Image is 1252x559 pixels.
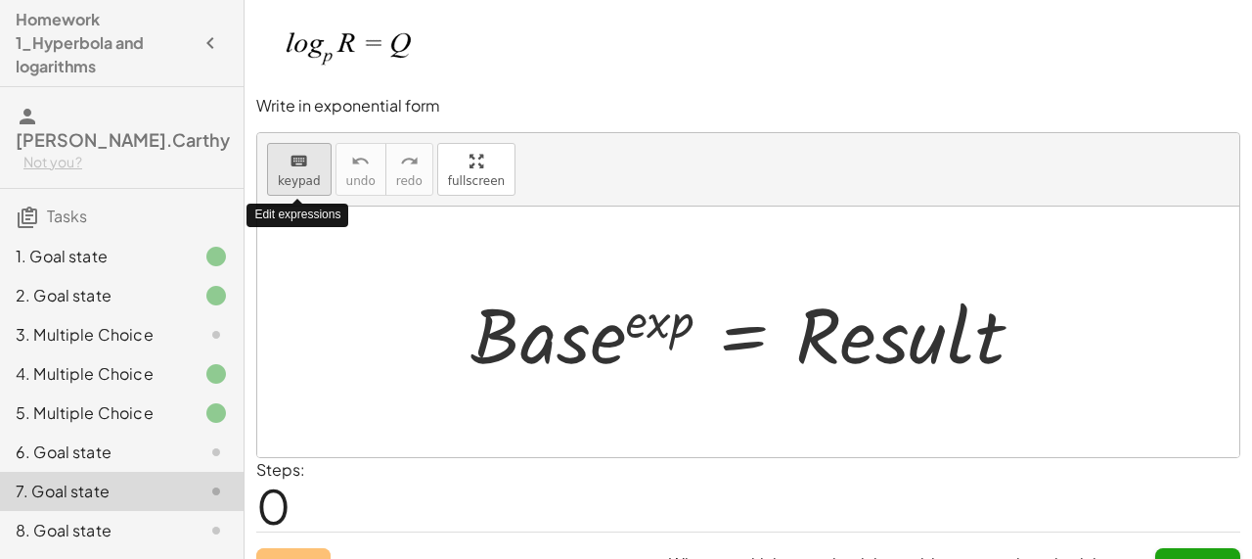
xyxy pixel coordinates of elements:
[16,245,173,268] div: 1. Goal state
[16,480,173,503] div: 7. Goal state
[396,174,423,188] span: redo
[16,323,173,347] div: 3. Multiple Choice
[290,150,308,173] i: keyboard
[204,245,228,268] i: Task finished.
[335,143,386,196] button: undoundo
[246,204,348,226] div: Edit expressions
[16,519,173,542] div: 8. Goal state
[448,174,505,188] span: fullscreen
[385,143,433,196] button: redoredo
[278,174,321,188] span: keypad
[267,143,332,196] button: keyboardkeypad
[204,284,228,307] i: Task finished.
[23,153,228,172] div: Not you?
[400,150,419,173] i: redo
[204,362,228,386] i: Task finished.
[437,143,515,196] button: fullscreen
[256,95,1240,117] p: Write in exponential form
[346,174,376,188] span: undo
[47,206,87,226] span: Tasks
[16,441,173,464] div: 6. Goal state
[16,8,193,78] h4: Homework 1_Hyperbola and logarithms
[16,362,173,386] div: 4. Multiple Choice
[204,401,228,425] i: Task finished.
[16,401,173,425] div: 5. Multiple Choice
[256,476,291,536] span: 0
[16,284,173,307] div: 2. Goal state
[16,128,230,151] span: [PERSON_NAME].Carthy
[204,480,228,503] i: Task not started.
[204,323,228,347] i: Task not started.
[204,441,228,464] i: Task not started.
[351,150,370,173] i: undo
[256,459,305,480] label: Steps:
[256,12,437,89] img: 5d19ea1cfd54e4e55adb468109e0c44d5db2994de62bd11029cf770c99cd96d3.png
[204,519,228,542] i: Task not started.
